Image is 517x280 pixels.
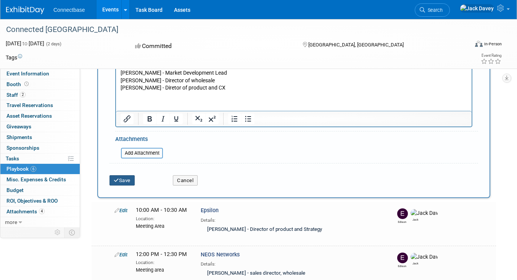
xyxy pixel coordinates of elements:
[411,209,438,217] img: Jack Davey
[6,166,36,172] span: Playbook
[415,3,450,17] a: Search
[201,215,384,224] div: Details:
[3,23,459,37] div: Connected [GEOGRAPHIC_DATA]
[411,261,420,266] div: Jack Davey
[121,114,134,124] button: Insert/edit link
[0,217,80,227] a: more
[0,196,80,206] a: ROI, Objectives & ROO
[133,40,290,53] div: Committed
[0,143,80,153] a: Sponsorships
[425,7,443,13] span: Search
[53,7,85,13] span: Connectbase
[0,79,80,90] a: Booth
[397,263,407,268] div: Edison Smith-Stubbs
[0,122,80,132] a: Giveaways
[308,42,404,48] span: [GEOGRAPHIC_DATA], [GEOGRAPHIC_DATA]
[0,100,80,110] a: Travel Reservations
[6,92,26,98] span: Staff
[136,207,187,213] span: 10:00 AM - 10:30 AM
[484,41,502,47] div: In-Person
[460,4,494,13] img: Jack Davey
[6,187,24,193] span: Budget
[411,253,438,261] img: Jack Davey
[156,114,169,124] button: Italic
[206,114,219,124] button: Superscript
[136,258,189,266] div: Location:
[6,81,30,87] span: Booth
[0,174,80,185] a: Misc. Expenses & Credits
[6,145,39,151] span: Sponsorships
[45,42,61,46] span: (2 days)
[6,208,45,214] span: Attachments
[0,185,80,195] a: Budget
[0,132,80,142] a: Shipments
[228,114,241,124] button: Numbered list
[0,90,80,100] a: Staff2
[136,251,187,258] span: 12:00 PM - 12:30 PM
[0,164,80,174] a: Playbook6
[136,214,189,222] div: Location:
[6,6,44,14] img: ExhibitDay
[6,176,66,182] span: Misc. Expenses & Credits
[0,154,80,164] a: Tasks
[116,66,472,111] iframe: Rich Text Area
[20,92,26,98] span: 2
[31,166,36,172] span: 6
[201,251,240,258] span: NEOS Networks
[170,114,183,124] button: Underline
[136,222,189,230] div: Meeting Area
[201,224,384,236] div: [PERSON_NAME] - Director of product and Strategy
[201,207,219,214] span: Epsilon
[411,217,420,222] div: Jack Davey
[397,208,408,219] img: Edison Smith-Stubbs
[114,252,127,258] a: Edit
[6,70,49,77] span: Event Information
[136,266,189,274] div: Meeting area
[6,198,58,204] span: ROI, Objectives & ROO
[21,40,29,46] span: to
[6,113,52,119] span: Asset Reservations
[6,54,22,61] td: Tags
[428,40,502,51] div: Event Format
[6,155,19,162] span: Tasks
[6,123,31,130] span: Giveaways
[173,175,198,186] button: Cancel
[64,227,80,237] td: Toggle Event Tabs
[0,69,80,79] a: Event Information
[481,54,501,58] div: Event Rating
[397,219,407,224] div: Edison Smith-Stubbs
[6,102,53,108] span: Travel Reservations
[110,175,135,186] button: Save
[6,134,32,140] span: Shipments
[201,259,384,267] div: Details:
[201,267,384,280] div: [PERSON_NAME] - sales director, wholesale
[5,219,17,225] span: more
[242,114,254,124] button: Bullet list
[0,111,80,121] a: Asset Reservations
[39,208,45,214] span: 4
[397,253,408,263] img: Edison Smith-Stubbs
[23,81,30,87] span: Booth not reserved yet
[475,41,483,47] img: Format-Inperson.png
[143,114,156,124] button: Bold
[0,206,80,217] a: Attachments4
[192,114,205,124] button: Subscript
[115,135,163,145] div: Attachments
[6,40,44,46] span: [DATE] [DATE]
[114,208,127,213] a: Edit
[51,227,64,237] td: Personalize Event Tab Strip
